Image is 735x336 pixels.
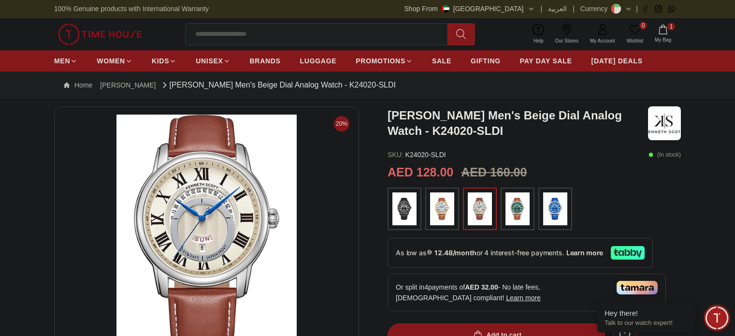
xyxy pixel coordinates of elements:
span: 100% Genuine products with International Warranty [54,4,209,14]
a: Whatsapp [668,5,675,13]
a: 0Wishlist [621,22,649,46]
div: Hey there! [605,308,687,318]
div: [PERSON_NAME] Men's Beige Dial Analog Watch - K24020-SLDI [160,79,396,91]
img: ... [430,192,454,225]
span: 20% [334,116,349,131]
a: Home [64,80,92,90]
a: Facebook [642,5,649,13]
button: Shop From[GEOGRAPHIC_DATA] [404,4,535,14]
div: Chat Widget [704,305,730,331]
button: العربية [548,4,567,14]
a: [DATE] DEALS [591,52,643,70]
span: | [541,4,543,14]
a: Our Stores [549,22,584,46]
span: UNISEX [196,56,223,66]
a: GIFTING [471,52,501,70]
img: Kenneth Scott Men's Beige Dial Analog Watch - K24020-SLDI [648,106,681,140]
nav: Breadcrumb [54,72,681,99]
img: ... [543,192,567,225]
span: KIDS [152,56,169,66]
span: AED 32.00 [465,283,498,291]
span: My Account [586,37,619,44]
a: SALE [432,52,451,70]
a: Instagram [655,5,662,13]
span: LUGGAGE [300,56,337,66]
a: PROMOTIONS [356,52,413,70]
img: ... [58,24,142,45]
img: United Arab Emirates [442,5,449,13]
div: Or split in 4 payments of - No late fees, [DEMOGRAPHIC_DATA] compliant! [388,274,666,311]
a: [PERSON_NAME] [100,80,156,90]
span: PROMOTIONS [356,56,405,66]
span: 0 [639,22,647,29]
span: Help [530,37,548,44]
p: ( In stock ) [649,150,681,160]
span: SKU : [388,151,404,159]
p: Talk to our watch expert! [605,319,687,327]
a: UNISEX [196,52,230,70]
span: MEN [54,56,70,66]
img: ... [468,192,492,225]
p: K24020-SLDI [388,150,446,160]
span: | [636,4,638,14]
span: | [573,4,575,14]
span: Wishlist [623,37,647,44]
a: Help [528,22,549,46]
span: GIFTING [471,56,501,66]
span: [DATE] DEALS [591,56,643,66]
h3: [PERSON_NAME] Men's Beige Dial Analog Watch - K24020-SLDI [388,108,648,139]
a: PAY DAY SALE [520,52,572,70]
span: BRANDS [250,56,281,66]
a: MEN [54,52,77,70]
span: PAY DAY SALE [520,56,572,66]
button: 1My Bag [649,23,677,45]
span: 1 [667,23,675,30]
a: WOMEN [97,52,132,70]
span: SALE [432,56,451,66]
img: Tamara [617,281,658,294]
span: Our Stores [551,37,582,44]
img: ... [505,192,530,225]
span: Learn more [506,294,541,302]
a: BRANDS [250,52,281,70]
h3: AED 160.00 [461,163,527,182]
span: WOMEN [97,56,125,66]
a: LUGGAGE [300,52,337,70]
a: KIDS [152,52,176,70]
span: My Bag [651,36,675,44]
div: Currency [580,4,612,14]
img: ... [392,192,417,225]
h2: AED 128.00 [388,163,453,182]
